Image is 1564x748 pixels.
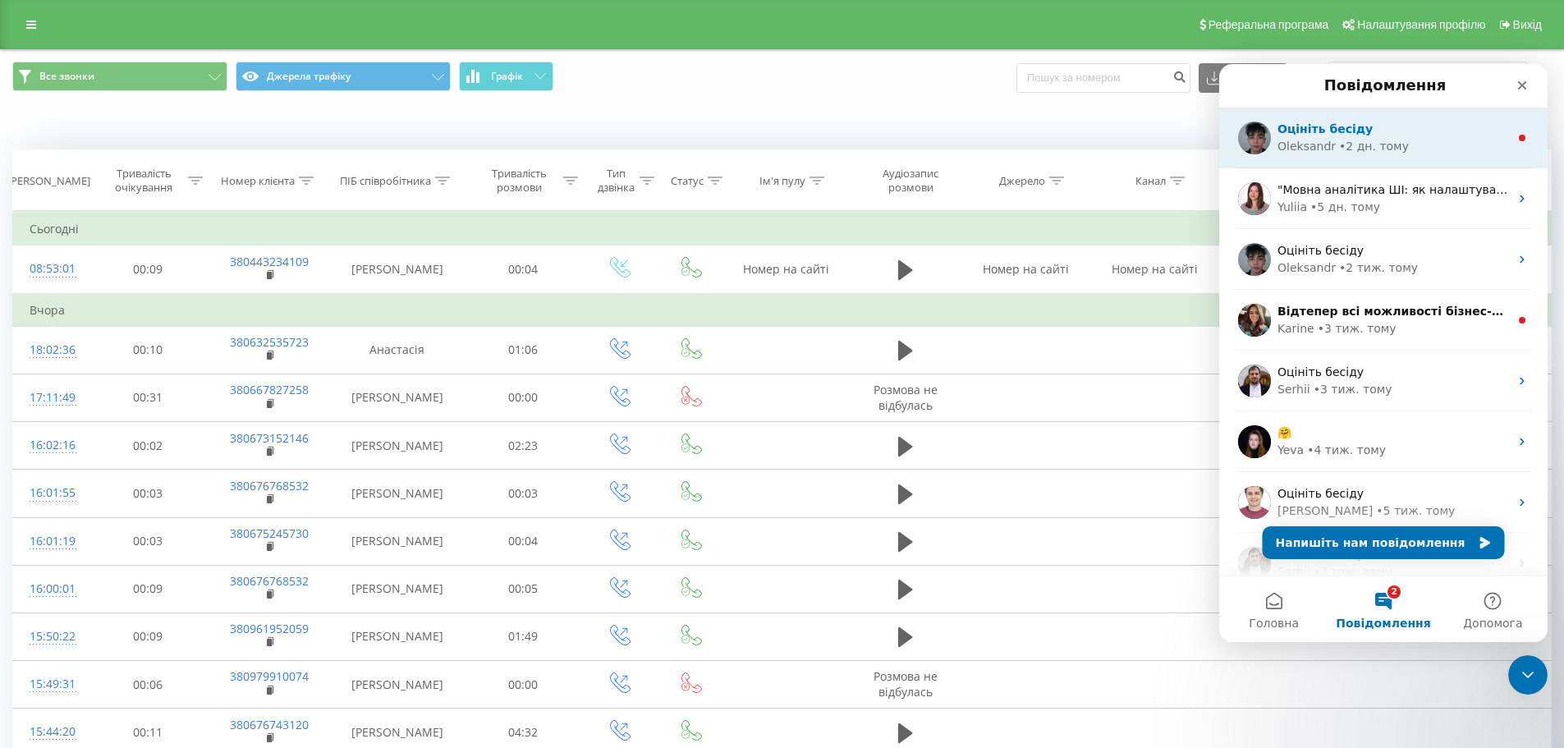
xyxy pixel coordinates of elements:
[13,294,1552,327] td: Вчора
[331,613,464,660] td: [PERSON_NAME]
[230,573,309,589] a: 380676768532
[58,378,85,395] div: Yeva
[94,499,173,516] div: • 7 тиж. тому
[491,71,523,82] span: Графік
[117,553,211,565] span: Повідомлення
[1209,18,1329,31] span: Реферальна програма
[89,613,208,660] td: 00:09
[1513,18,1542,31] span: Вихід
[874,382,938,412] span: Розмова не відбулась
[464,422,583,470] td: 02:23
[464,613,583,660] td: 01:49
[19,483,52,516] img: Profile image for Serhii
[58,423,144,436] span: Оцініть бесіду
[1199,63,1287,93] button: Експорт
[1135,174,1166,188] div: Канал
[230,254,309,269] a: 380443234109
[39,70,94,83] span: Все звонки
[30,573,72,605] div: 16:00:01
[999,174,1045,188] div: Джерело
[230,621,309,636] a: 380961952059
[725,246,848,294] td: Номер на сайті
[94,317,173,334] div: • 3 тиж. тому
[58,362,72,375] span: 🤗
[464,661,583,709] td: 00:00
[759,174,805,188] div: Ім'я пулу
[12,62,227,91] button: Все звонки
[30,334,72,366] div: 18:02:36
[89,422,208,470] td: 00:02
[19,301,52,333] img: Profile image for Serhii
[88,378,167,395] div: • 4 тиж. тому
[109,512,218,578] button: Повідомлення
[89,517,208,565] td: 00:03
[89,661,208,709] td: 00:06
[1508,655,1548,695] iframe: Intercom live chat
[464,517,583,565] td: 00:04
[230,382,309,397] a: 380667827258
[230,334,309,350] a: 380632535723
[1016,63,1190,93] input: Пошук за номером
[1219,64,1548,642] iframe: Intercom live chat
[230,430,309,446] a: 380673152146
[221,174,295,188] div: Номер клієнта
[874,668,938,699] span: Розмова не відбулась
[340,174,431,188] div: ПІБ співробітника
[331,517,464,565] td: [PERSON_NAME]
[30,477,72,509] div: 16:01:55
[464,565,583,613] td: 00:05
[30,382,72,414] div: 17:11:49
[30,668,72,700] div: 15:49:31
[331,470,464,517] td: [PERSON_NAME]
[103,167,185,195] div: Тривалість очікування
[89,565,208,613] td: 00:09
[464,326,583,374] td: 01:06
[230,525,309,541] a: 380675245730
[44,462,286,495] button: Напишіть нам повідомлення
[331,374,464,421] td: [PERSON_NAME]
[89,470,208,517] td: 00:03
[7,174,90,188] div: [PERSON_NAME]
[89,246,208,294] td: 00:09
[331,246,464,294] td: [PERSON_NAME]
[464,246,583,294] td: 00:04
[19,422,52,455] img: Profile image for Artur
[30,525,72,558] div: 16:01:19
[244,553,303,565] span: Допомога
[331,422,464,470] td: [PERSON_NAME]
[230,478,309,493] a: 380676768532
[30,621,72,653] div: 15:50:22
[58,499,91,516] div: Serhii
[331,661,464,709] td: [PERSON_NAME]
[230,668,309,684] a: 380979910074
[1090,246,1218,294] td: Номер на сайті
[464,374,583,421] td: 00:00
[58,317,91,334] div: Serhii
[479,167,560,195] div: Тривалість розмови
[671,174,704,188] div: Статус
[1357,18,1485,31] span: Налаштування профілю
[230,717,309,732] a: 380676743120
[219,512,328,578] button: Допомога
[459,62,553,91] button: Графік
[19,361,52,394] img: Profile image for Yeva
[58,256,95,273] div: Karine
[863,167,958,195] div: Аудіозапис розмови
[99,256,177,273] div: • 3 тиж. тому
[30,553,80,565] span: Головна
[597,167,635,195] div: Тип дзвінка
[89,374,208,421] td: 00:31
